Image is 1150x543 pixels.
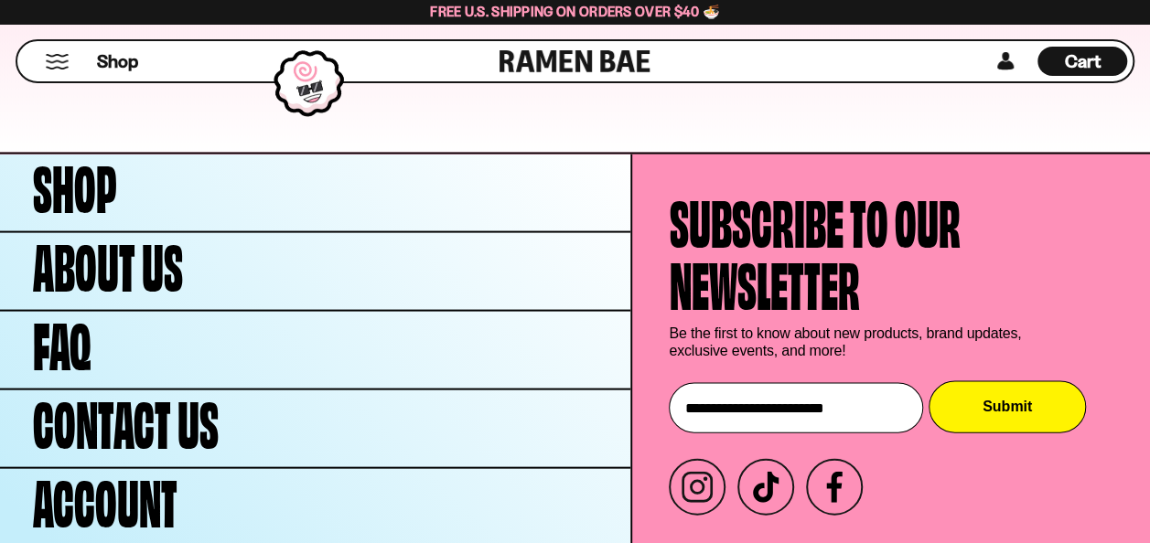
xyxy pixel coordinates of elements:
[45,54,70,69] button: Mobile Menu Trigger
[669,187,960,312] h4: Subscribe to our newsletter
[1065,50,1101,72] span: Cart
[97,47,138,76] a: Shop
[1037,41,1127,81] div: Cart
[929,381,1086,433] button: Submit
[33,231,183,293] span: About Us
[33,310,91,372] span: FAQ
[669,383,923,433] input: Enter your email
[97,49,138,74] span: Shop
[33,467,177,529] span: Account
[33,389,219,451] span: Contact Us
[669,325,1035,359] p: Be the first to know about new products, brand updates, exclusive events, and more!
[430,3,720,20] span: Free U.S. Shipping on Orders over $40 🍜
[33,153,117,215] span: Shop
